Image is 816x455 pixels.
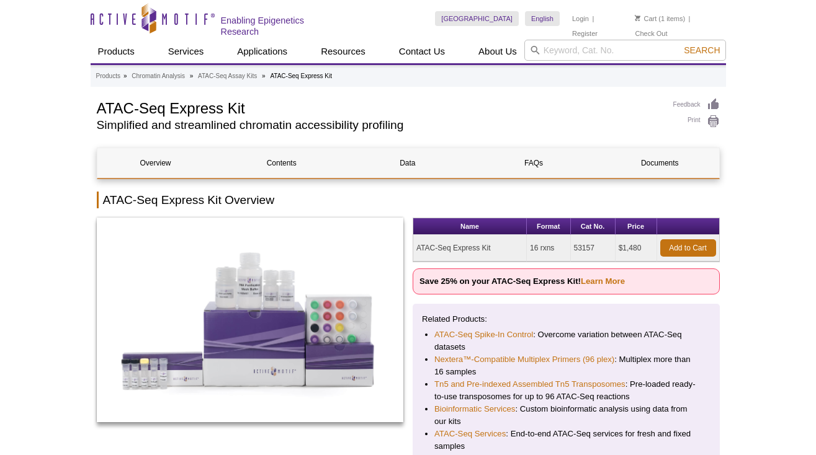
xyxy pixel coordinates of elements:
[198,71,257,82] a: ATAC-Seq Assay Kits
[434,428,698,453] li: : End-to-end ATAC-Seq services for fresh and fixed samples
[313,40,373,63] a: Resources
[123,73,127,79] li: »
[434,353,614,366] a: Nextera™-Compatible Multiplex Primers (96 plex)
[525,11,560,26] a: English
[527,235,571,262] td: 16 rxns
[190,73,194,79] li: »
[434,403,515,415] a: Bioinformatic Services
[413,235,527,262] td: ATAC-Seq Express Kit
[161,40,212,63] a: Services
[471,40,524,63] a: About Us
[349,148,466,178] a: Data
[635,14,657,23] a: Cart
[435,11,519,26] a: [GEOGRAPHIC_DATA]
[571,218,616,235] th: Cat No.
[97,98,661,117] h1: ATAC-Seq Express Kit
[524,40,726,61] input: Keyword, Cat. No.
[434,428,506,440] a: ATAC-Seq Services
[434,403,698,428] li: : Custom bioinformatic analysis using data from our kits
[132,71,185,82] a: Chromatin Analysis
[96,71,120,82] a: Products
[97,120,661,131] h2: Simplified and streamlined chromatin accessibility profiling
[422,313,711,325] p: Related Products:
[475,148,592,178] a: FAQs
[262,73,266,79] li: »
[680,45,724,56] button: Search
[392,40,452,63] a: Contact Us
[581,276,625,286] a: Learn More
[270,73,332,79] li: ATAC-Seq Express Kit
[434,378,625,391] a: Tn5 and Pre-indexed Assembled Tn5 Transposomes
[571,235,616,262] td: 53157
[97,192,720,208] h2: ATAC-Seq Express Kit Overview
[616,218,657,235] th: Price
[689,11,691,26] li: |
[592,11,594,26] li: |
[413,218,527,235] th: Name
[434,329,533,341] a: ATAC-Seq Spike-In Control
[527,218,571,235] th: Format
[673,98,720,112] a: Feedback
[660,239,716,257] a: Add to Cart
[221,15,344,37] h2: Enabling Epigenetics Research
[635,15,640,21] img: Your Cart
[223,148,340,178] a: Contents
[616,235,657,262] td: $1,480
[97,218,404,422] img: ATAC-Seq Express Kit
[601,148,718,178] a: Documents
[434,329,698,353] li: : Overcome variation between ATAC-Seq datasets
[97,148,214,178] a: Overview
[91,40,142,63] a: Products
[684,45,720,55] span: Search
[434,378,698,403] li: : Pre-loaded ready-to-use transposomes for up to 96 ATAC-Seq reactions
[635,11,685,26] li: (1 items)
[673,115,720,128] a: Print
[572,14,589,23] a: Login
[572,29,598,38] a: Register
[419,276,625,286] strong: Save 25% on your ATAC-Seq Express Kit!
[434,353,698,378] li: : Multiplex more than 16 samples
[230,40,295,63] a: Applications
[635,29,667,38] a: Check Out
